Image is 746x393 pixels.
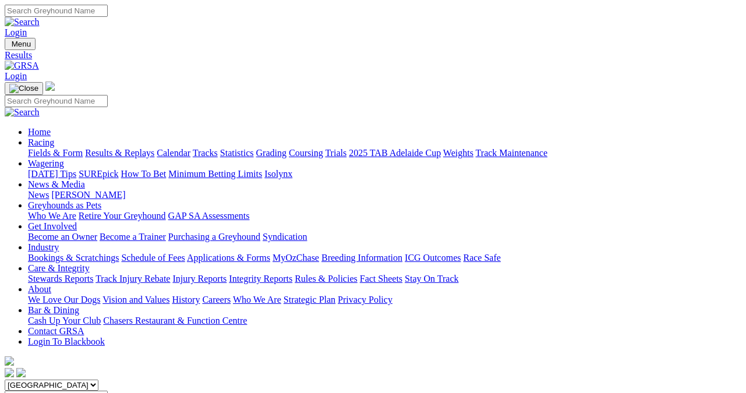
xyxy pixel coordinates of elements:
[5,50,741,61] a: Results
[28,232,97,242] a: Become an Owner
[202,295,231,305] a: Careers
[28,274,741,284] div: Care & Integrity
[79,169,118,179] a: SUREpick
[28,232,741,242] div: Get Involved
[16,368,26,377] img: twitter.svg
[5,17,40,27] img: Search
[28,179,85,189] a: News & Media
[79,211,166,221] a: Retire Your Greyhound
[220,148,254,158] a: Statistics
[28,221,77,231] a: Get Involved
[405,274,458,284] a: Stay On Track
[28,211,741,221] div: Greyhounds as Pets
[28,305,79,315] a: Bar & Dining
[325,148,347,158] a: Trials
[476,148,547,158] a: Track Maintenance
[405,253,461,263] a: ICG Outcomes
[28,200,101,210] a: Greyhounds as Pets
[157,148,190,158] a: Calendar
[5,71,27,81] a: Login
[172,295,200,305] a: History
[28,137,54,147] a: Racing
[28,326,84,336] a: Contact GRSA
[45,82,55,91] img: logo-grsa-white.png
[28,148,83,158] a: Fields & Form
[5,61,39,71] img: GRSA
[321,253,402,263] a: Breeding Information
[172,274,227,284] a: Injury Reports
[28,169,741,179] div: Wagering
[264,169,292,179] a: Isolynx
[28,316,101,325] a: Cash Up Your Club
[168,211,250,221] a: GAP SA Assessments
[121,253,185,263] a: Schedule of Fees
[28,274,93,284] a: Stewards Reports
[121,169,167,179] a: How To Bet
[28,337,105,346] a: Login To Blackbook
[5,5,108,17] input: Search
[28,253,119,263] a: Bookings & Scratchings
[100,232,166,242] a: Become a Trainer
[28,190,741,200] div: News & Media
[103,316,247,325] a: Chasers Restaurant & Function Centre
[5,107,40,118] img: Search
[233,295,281,305] a: Who We Are
[85,148,154,158] a: Results & Replays
[9,84,38,93] img: Close
[273,253,319,263] a: MyOzChase
[168,169,262,179] a: Minimum Betting Limits
[168,232,260,242] a: Purchasing a Greyhound
[360,274,402,284] a: Fact Sheets
[5,38,36,50] button: Toggle navigation
[263,232,307,242] a: Syndication
[28,211,76,221] a: Who We Are
[51,190,125,200] a: [PERSON_NAME]
[349,148,441,158] a: 2025 TAB Adelaide Cup
[5,95,108,107] input: Search
[5,82,43,95] button: Toggle navigation
[295,274,358,284] a: Rules & Policies
[187,253,270,263] a: Applications & Forms
[229,274,292,284] a: Integrity Reports
[28,242,59,252] a: Industry
[443,148,473,158] a: Weights
[28,148,741,158] div: Racing
[463,253,500,263] a: Race Safe
[28,127,51,137] a: Home
[5,27,27,37] a: Login
[284,295,335,305] a: Strategic Plan
[5,368,14,377] img: facebook.svg
[289,148,323,158] a: Coursing
[5,356,14,366] img: logo-grsa-white.png
[12,40,31,48] span: Menu
[96,274,170,284] a: Track Injury Rebate
[28,253,741,263] div: Industry
[28,295,100,305] a: We Love Our Dogs
[28,295,741,305] div: About
[193,148,218,158] a: Tracks
[256,148,287,158] a: Grading
[28,169,76,179] a: [DATE] Tips
[28,190,49,200] a: News
[338,295,393,305] a: Privacy Policy
[28,316,741,326] div: Bar & Dining
[102,295,169,305] a: Vision and Values
[28,284,51,294] a: About
[28,263,90,273] a: Care & Integrity
[28,158,64,168] a: Wagering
